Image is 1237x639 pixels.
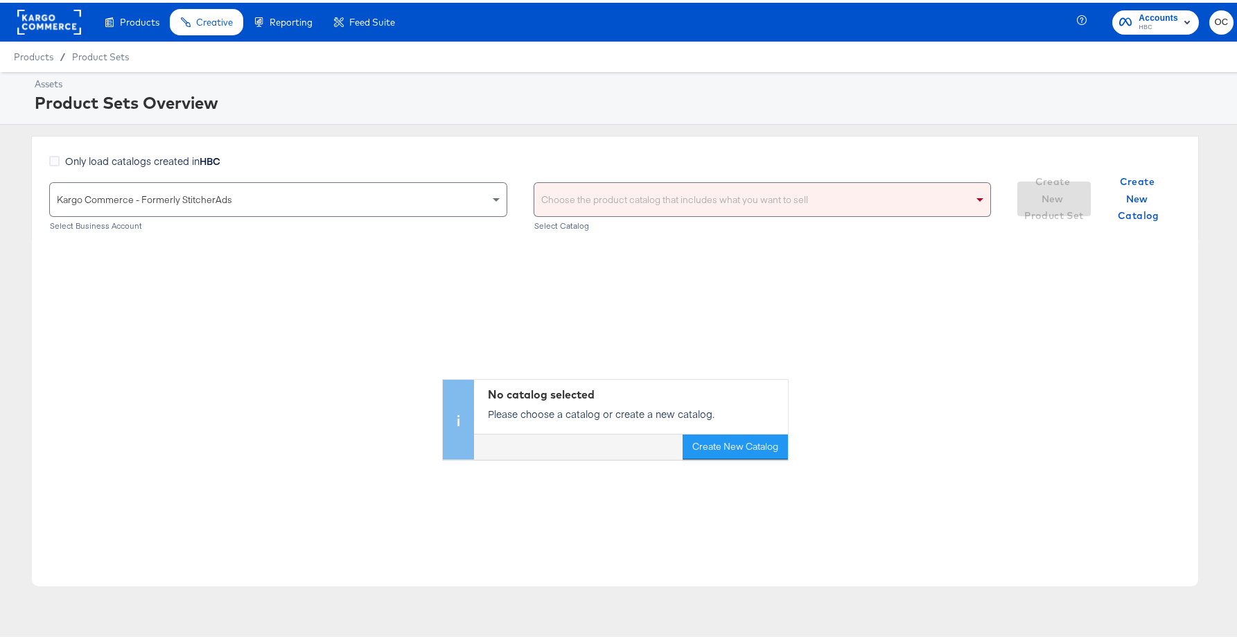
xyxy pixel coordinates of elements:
p: Please choose a catalog or create a new catalog. [488,404,781,418]
button: Create New Catalog [683,432,788,457]
span: HBC [1139,19,1178,30]
div: Choose the product catalog that includes what you want to sell [534,180,991,213]
span: Feed Suite [349,14,395,25]
div: No catalog selected [488,384,781,400]
div: Select Business Account [49,218,507,228]
div: Select Catalog [534,218,992,228]
a: Product Sets [72,49,129,60]
button: OC [1209,8,1234,32]
strong: HBC [200,151,220,165]
span: Products [120,14,159,25]
span: OC [1215,12,1228,28]
span: Reporting [270,14,313,25]
span: Accounts [1139,8,1178,23]
span: Create New Catalog [1107,170,1170,222]
span: Only load catalogs created in [65,151,220,165]
span: Kargo Commerce - Formerly StitcherAds [57,191,232,203]
span: Creative [196,14,233,25]
button: AccountsHBC [1112,8,1199,32]
span: Products [14,49,53,60]
button: Create New Catalog [1102,179,1175,213]
div: Assets [35,75,1230,88]
div: Product Sets Overview [35,88,1230,112]
span: / [53,49,72,60]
